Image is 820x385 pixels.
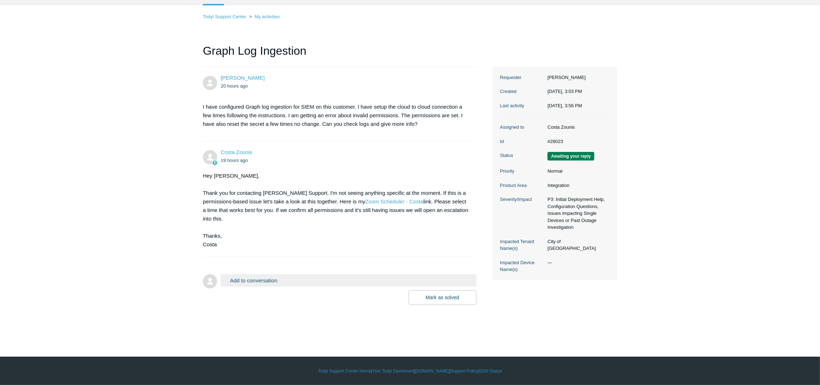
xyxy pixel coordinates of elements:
li: Todyl Support Center [203,14,248,19]
dt: Created [500,88,544,95]
a: Todyl Support Center [203,14,246,19]
dd: Integration [544,182,610,189]
a: [DOMAIN_NAME] [415,368,449,374]
span: We are waiting for you to respond [547,152,594,161]
div: | | | | [203,368,617,374]
a: Zoom Scheduler - Costa [365,198,424,204]
dd: — [544,259,610,266]
li: My activities [248,14,280,19]
dd: Normal [544,168,610,175]
dt: Severity/Impact [500,196,544,203]
a: SGN Status [479,368,502,374]
a: Your Todyl Dashboard [372,368,414,374]
button: Add to conversation [221,274,476,287]
dd: Costa Zounis [544,124,610,131]
time: 09/09/2025, 15:56 [221,158,248,163]
dd: City of [GEOGRAPHIC_DATA] [544,238,610,252]
dd: #28023 [544,138,610,145]
a: Todyl Support Center Home [318,368,371,374]
dt: Impacted Tenant Name(s) [500,238,544,252]
dt: Product Area [500,182,544,189]
dt: Requester [500,74,544,81]
time: 09/09/2025, 15:03 [221,83,248,89]
span: Tim Dalton [221,75,265,81]
a: Costa Zounis [221,149,252,155]
dt: Priority [500,168,544,175]
a: My activities [255,14,280,19]
div: Hey [PERSON_NAME], Thank you for contacting [PERSON_NAME] Support. I'm not seeing anything specif... [203,172,469,249]
dt: Status [500,152,544,159]
dd: [PERSON_NAME] [544,74,610,81]
a: Support Policy [451,368,478,374]
dt: Id [500,138,544,145]
dt: Assigned to [500,124,544,131]
a: [PERSON_NAME] [221,75,265,81]
button: Mark as solved [409,290,476,305]
h1: Graph Log Ingestion [203,42,476,67]
dd: P3: Initial Deployment Help, Configuration Questions, Issues Impacting Single Devices or Past Out... [544,196,610,231]
dt: Last activity [500,102,544,109]
time: 09/09/2025, 15:03 [547,89,582,94]
dt: Impacted Device Name(s) [500,259,544,273]
p: I have configured Graph log ingestion for SIEM on this customer. I have setup the cloud to cloud ... [203,103,469,128]
time: 09/09/2025, 15:56 [547,103,582,108]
